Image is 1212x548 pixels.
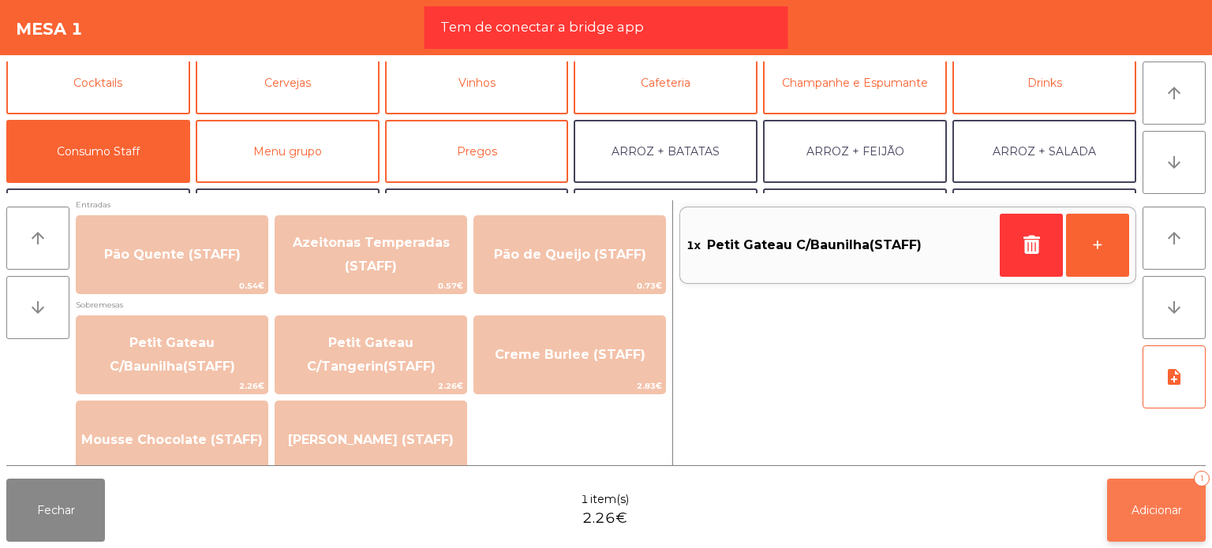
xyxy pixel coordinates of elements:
span: Tem de conectar a bridge app [440,17,644,37]
button: arrow_upward [6,207,69,270]
button: arrow_downward [6,276,69,339]
span: 0.791€ [275,464,466,479]
span: Petit Gateau C/Tangerin(STAFF) [307,335,436,374]
span: Pão Quente (STAFF) [104,247,241,262]
button: Cafeteria [574,51,757,114]
span: item(s) [590,491,629,508]
button: Drinks [952,51,1136,114]
button: Fechar [6,479,105,542]
button: ARROZ + SALADA [952,120,1136,183]
i: note_add [1165,367,1184,386]
i: arrow_upward [1165,229,1184,248]
button: Menu grupo [196,120,380,183]
button: Cocktails [6,51,190,114]
button: ARROZ + BATATAS [574,120,757,183]
span: 1 [581,491,589,508]
button: Cervejas [196,51,380,114]
button: FEIJÃO + SALADA [763,188,947,252]
span: 0.91€ [77,464,267,479]
span: 2.26€ [582,508,627,529]
span: Entradas [76,197,666,212]
button: arrow_upward [1143,62,1206,125]
span: Pão de Queijo (STAFF) [494,247,646,262]
span: 1x [686,233,701,257]
button: BATATA + BATATA [574,188,757,252]
span: Sobremesas [76,297,666,312]
span: Adicionar [1132,503,1182,517]
button: Champanhe e Espumante [763,51,947,114]
i: arrow_upward [1165,84,1184,103]
button: Consumo Staff [6,120,190,183]
span: 2.26€ [77,378,267,393]
span: 2.26€ [275,378,466,393]
span: Petit Gateau C/Baunilha(STAFF) [707,233,922,257]
button: arrow_upward [1143,207,1206,270]
button: note_add [1143,345,1206,408]
span: 0.73€ [474,278,665,293]
span: 0.54€ [77,278,267,293]
i: arrow_upward [28,229,47,248]
button: arrow_downward [1143,276,1206,339]
button: ARROZ + FEIJÃO [763,120,947,183]
button: Adicionar1 [1107,479,1206,542]
span: 0.57€ [275,278,466,293]
i: arrow_downward [1165,298,1184,317]
span: Azeitonas Temperadas (STAFF) [293,235,450,274]
button: FEIJÃO + FEIJÃO [952,188,1136,252]
h4: Mesa 1 [16,17,83,41]
span: Mousse Chocolate (STAFF) [81,432,263,447]
button: Vinhos [385,51,569,114]
i: arrow_downward [1165,153,1184,172]
i: arrow_downward [28,298,47,317]
span: 2.83€ [474,378,665,393]
button: BATATA + SALADA [385,188,569,252]
button: BATATA + FEIJÃO [196,188,380,252]
span: [PERSON_NAME] (STAFF) [288,432,454,447]
span: Petit Gateau C/Baunilha(STAFF) [110,335,235,374]
button: arrow_downward [1143,131,1206,194]
button: Pregos [385,120,569,183]
div: 1 [1194,471,1210,486]
span: Creme Burlee (STAFF) [495,347,645,362]
button: ARROZ + ARROZ [6,188,190,252]
button: + [1066,214,1129,277]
